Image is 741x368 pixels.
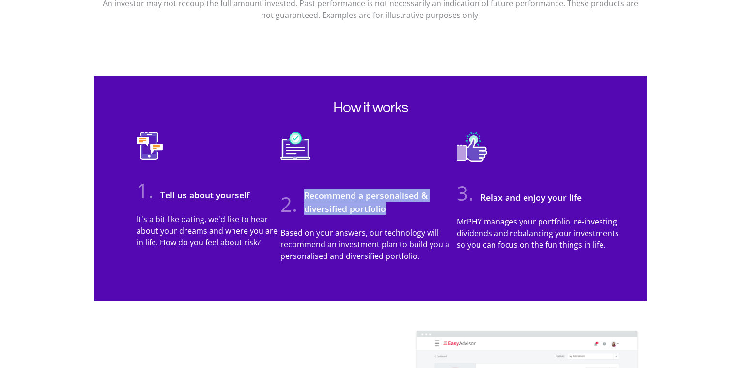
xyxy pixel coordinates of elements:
[155,189,249,201] h3: Tell us about yourself
[137,132,163,174] img: 1-yourself.svg
[457,216,624,251] p: MrPHY manages your portfolio, re-investing dividends and rebalancing your investments so you can ...
[280,227,456,262] p: Based on your answers, our technology will recommend an investment plan to build you a personalis...
[137,175,154,206] p: 1.
[280,132,310,175] img: 2-portfolio.svg
[476,191,582,204] h3: Relax and enjoy your life
[117,99,624,116] h2: How it works
[457,177,474,208] p: 3.
[299,189,445,215] h3: Recommend a personalised & diversified portfolio
[137,213,280,248] p: It's a bit like dating, we'd like to hear about your dreams and where you are in life. How do you...
[457,132,487,176] img: 3-relax.svg
[280,189,297,219] p: 2.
